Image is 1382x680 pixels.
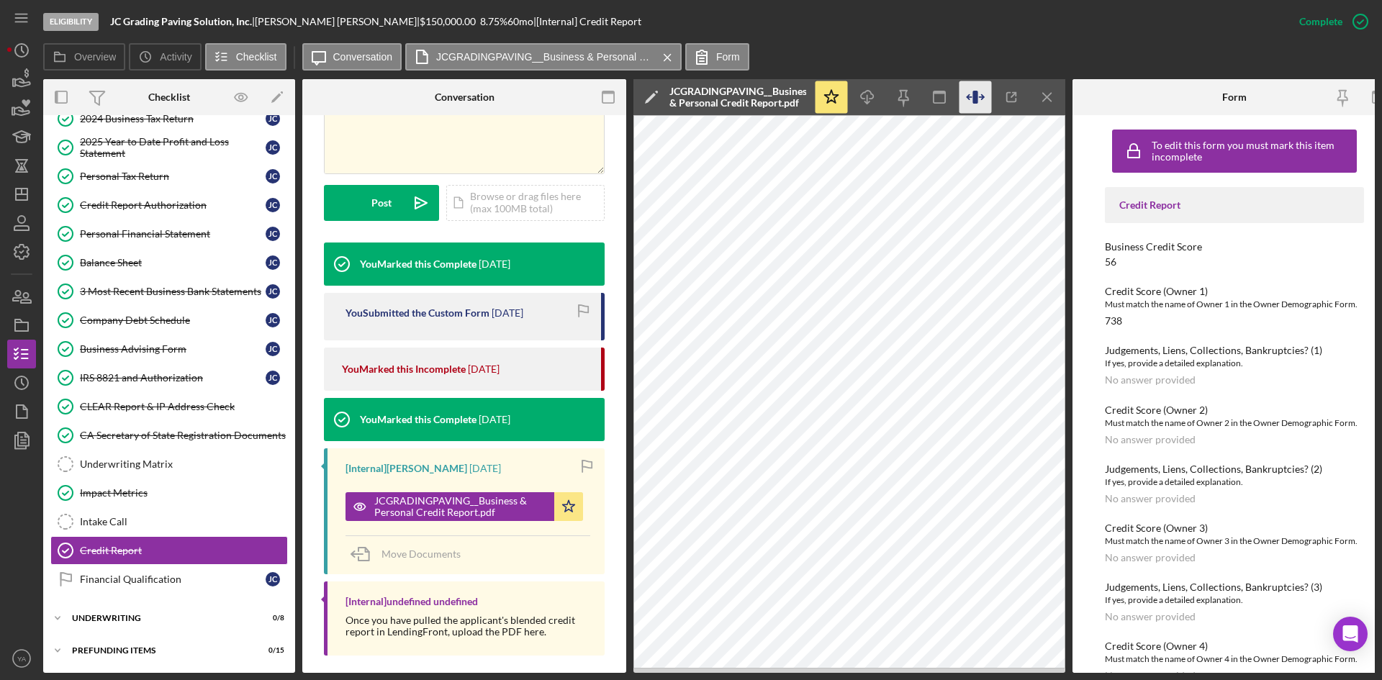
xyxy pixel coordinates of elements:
div: Personal Tax Return [80,171,266,182]
a: Balance SheetJC [50,248,288,277]
label: Checklist [236,51,277,63]
span: Move Documents [381,548,461,560]
div: 738 [1105,315,1122,327]
div: Judgements, Liens, Collections, Bankruptcies? (1) [1105,345,1364,356]
div: Complete [1299,7,1342,36]
b: JC Grading Paving Solution, Inc. [110,15,252,27]
div: Balance Sheet [80,257,266,268]
a: CA Secretary of State Registration Documents [50,421,288,450]
time: 2025-08-05 22:44 [468,363,500,375]
button: Checklist [205,43,286,71]
div: 60 mo [507,16,533,27]
button: Form [685,43,749,71]
div: [PERSON_NAME] [PERSON_NAME] | [255,16,420,27]
button: Move Documents [345,536,475,572]
div: [Internal] [PERSON_NAME] [345,463,467,474]
button: YA [7,644,36,673]
div: Judgements, Liens, Collections, Bankruptcies? (2) [1105,463,1364,475]
button: Post [324,185,439,221]
div: J C [266,342,280,356]
a: Company Debt ScheduleJC [50,306,288,335]
div: Must match the name of Owner 4 in the Owner Demographic Form. [1105,652,1364,666]
a: Financial QualificationJC [50,565,288,594]
div: Post [371,185,392,221]
div: Company Debt Schedule [80,314,266,326]
div: JCGRADINGPAVING__Business & Personal Credit Report.pdf [669,86,806,109]
div: Must match the name of Owner 1 in the Owner Demographic Form. [1105,297,1364,312]
div: J C [266,284,280,299]
a: Intake Call [50,507,288,536]
div: Must match the name of Owner 2 in the Owner Demographic Form. [1105,416,1364,430]
div: Underwriting Matrix [80,458,287,470]
a: 3 Most Recent Business Bank StatementsJC [50,277,288,306]
a: Underwriting Matrix [50,450,288,479]
div: Business Credit Score [1105,241,1364,253]
div: If yes, provide a detailed explanation. [1105,475,1364,489]
div: Underwriting [72,614,248,622]
button: Conversation [302,43,402,71]
div: $150,000.00 [420,16,480,27]
div: You Marked this Incomplete [342,363,466,375]
div: No answer provided [1105,434,1196,445]
a: Credit Report AuthorizationJC [50,191,288,219]
div: 0 / 8 [258,614,284,622]
div: CA Secretary of State Registration Documents [80,430,287,441]
button: Overview [43,43,125,71]
div: 2025 Year to Date Profit and Loss Statement [80,136,266,159]
label: JCGRADINGPAVING__Business & Personal Credit Report.pdf [436,51,652,63]
div: CLEAR Report & IP Address Check [80,401,287,412]
div: No answer provided [1105,374,1196,386]
a: Personal Tax ReturnJC [50,162,288,191]
button: Activity [129,43,201,71]
div: 3 Most Recent Business Bank Statements [80,286,266,297]
a: Credit Report [50,536,288,565]
div: J C [266,572,280,586]
div: Credit Report Authorization [80,199,266,211]
a: 2024 Business Tax ReturnJC [50,104,288,133]
label: Overview [74,51,116,63]
div: Intake Call [80,516,287,527]
div: Credit Score (Owner 2) [1105,404,1364,416]
a: Personal Financial StatementJC [50,219,288,248]
button: JCGRADINGPAVING__Business & Personal Credit Report.pdf [405,43,682,71]
div: | [Internal] Credit Report [533,16,641,27]
div: J C [266,140,280,155]
div: If yes, provide a detailed explanation. [1105,593,1364,607]
div: J C [266,112,280,126]
div: If yes, provide a detailed explanation. [1105,356,1364,371]
div: Personal Financial Statement [80,228,266,240]
time: 2025-08-05 22:43 [479,414,510,425]
div: Credit Score (Owner 3) [1105,522,1364,534]
div: 2024 Business Tax Return [80,113,266,124]
div: Checklist [148,91,190,103]
div: No answer provided [1105,493,1196,504]
div: Prefunding Items [72,646,248,655]
div: Judgements, Liens, Collections, Bankruptcies? (3) [1105,581,1364,593]
button: JCGRADINGPAVING__Business & Personal Credit Report.pdf [345,492,583,521]
div: Once you have pulled the applicant's blended credit report in LendingFront, upload the PDF here. [345,615,590,638]
a: 2025 Year to Date Profit and Loss StatementJC [50,133,288,162]
div: 8.75 % [480,16,507,27]
div: | [110,16,255,27]
text: YA [17,655,27,663]
div: Must match the name of Owner 3 in the Owner Demographic Form. [1105,534,1364,548]
button: Complete [1285,7,1375,36]
div: Eligibility [43,13,99,31]
time: 2025-07-31 17:32 [469,463,501,474]
div: To edit this form you must mark this item incomplete [1152,140,1353,163]
div: JCGRADINGPAVING__Business & Personal Credit Report.pdf [374,495,547,518]
a: CLEAR Report & IP Address Check [50,392,288,421]
time: 2025-08-05 22:44 [479,258,510,270]
div: 0 / 15 [258,646,284,655]
div: No answer provided [1105,611,1196,622]
div: J C [266,255,280,270]
a: IRS 8821 and AuthorizationJC [50,363,288,392]
div: Form [1222,91,1247,103]
div: IRS 8821 and Authorization [80,372,266,384]
div: J C [266,198,280,212]
div: Credit Score (Owner 1) [1105,286,1364,297]
a: Business Advising FormJC [50,335,288,363]
label: Conversation [333,51,393,63]
div: Conversation [435,91,494,103]
time: 2025-08-05 22:44 [492,307,523,319]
